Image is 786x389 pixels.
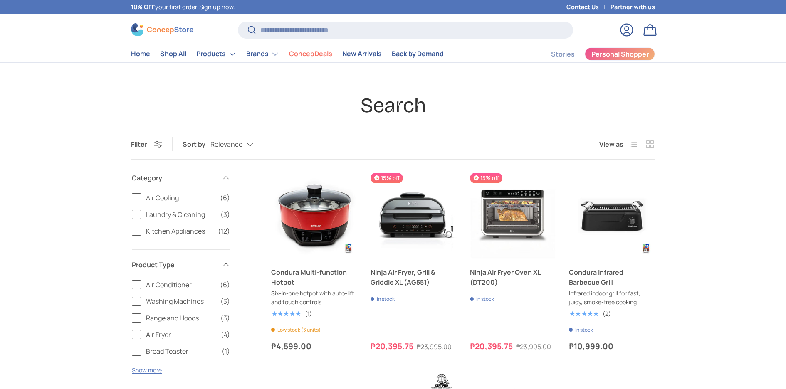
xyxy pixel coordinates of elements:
span: Bread Toaster [146,346,217,356]
a: Ninja Air Fryer Oven XL (DT200) [470,267,556,287]
button: Filter [131,140,162,149]
a: Home [131,46,150,62]
strong: 10% OFF [131,3,155,11]
a: Partner with us [611,2,655,12]
span: Category [132,173,217,183]
a: Brands [246,46,279,62]
a: Ninja Air Fryer Oven XL (DT200) [470,173,556,259]
a: Ninja Air Fryer, Grill & Griddle XL (AG551) [371,173,457,259]
a: Sign up now [199,3,233,11]
h1: Search [131,93,655,118]
img: ConcepStore [131,23,193,36]
a: New Arrivals [342,46,382,62]
a: Condura Infrared Barbecue Grill [569,173,655,259]
span: Laundry & Cleaning [146,209,215,219]
span: View as [599,139,623,149]
span: Personal Shopper [591,51,649,57]
summary: Products [191,46,241,62]
span: Air Conditioner [146,280,215,290]
span: Air Fryer [146,330,216,340]
span: (4) [221,330,230,340]
span: Kitchen Appliances [146,226,213,236]
span: (3) [220,313,230,323]
a: ConcepDeals [289,46,332,62]
span: (1) [222,346,230,356]
button: Show more [132,366,162,374]
span: (6) [220,280,230,290]
a: Condura Multi-function Hotpot [271,267,357,287]
summary: Category [132,163,230,193]
summary: Brands [241,46,284,62]
a: Personal Shopper [585,47,655,61]
span: (12) [218,226,230,236]
span: Filter [131,140,147,149]
a: Contact Us [566,2,611,12]
a: Shop All [160,46,186,62]
a: Ninja Air Fryer, Grill & Griddle XL (AG551) [371,267,457,287]
span: 15% off [470,173,502,183]
span: Air Cooling [146,193,215,203]
span: (6) [220,193,230,203]
summary: Product Type [132,250,230,280]
label: Sort by [183,139,210,149]
a: Stories [551,46,575,62]
a: Condura Multi-function Hotpot [271,173,357,259]
nav: Secondary [531,46,655,62]
nav: Primary [131,46,444,62]
button: Relevance [210,137,270,152]
a: Products [196,46,236,62]
span: 15% off [371,173,403,183]
span: Washing Machines [146,296,215,306]
a: Condura Infrared Barbecue Grill [569,267,655,287]
span: (3) [220,209,230,219]
a: Back by Demand [392,46,444,62]
span: Product Type [132,260,217,270]
span: Range and Hoods [146,313,215,323]
p: your first order! . [131,2,235,12]
span: Relevance [210,140,242,148]
span: (3) [220,296,230,306]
